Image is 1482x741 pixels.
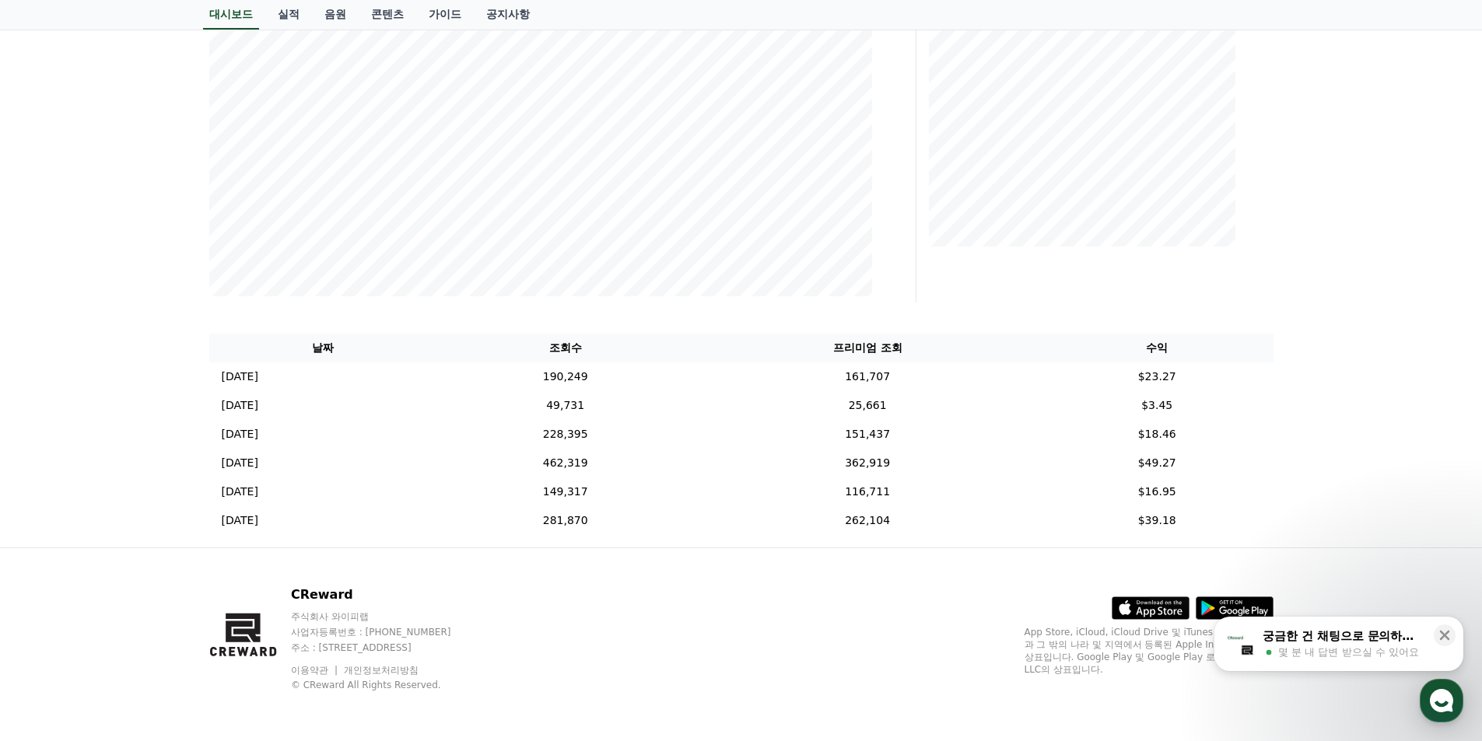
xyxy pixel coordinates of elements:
a: 이용약관 [291,665,340,676]
td: 362,919 [694,449,1041,477]
td: $16.95 [1041,477,1274,506]
a: 홈 [5,493,103,532]
td: 116,711 [694,477,1041,506]
td: $39.18 [1041,506,1274,535]
p: App Store, iCloud, iCloud Drive 및 iTunes Store는 미국과 그 밖의 나라 및 지역에서 등록된 Apple Inc.의 서비스 상표입니다. Goo... [1025,626,1274,676]
th: 수익 [1041,334,1274,362]
td: $3.45 [1041,391,1274,420]
td: 25,661 [694,391,1041,420]
th: 날짜 [209,334,437,362]
td: $23.27 [1041,362,1274,391]
p: CReward [291,585,481,604]
td: 161,707 [694,362,1041,391]
span: 대화 [142,517,161,530]
p: © CReward All Rights Reserved. [291,679,481,691]
td: $18.46 [1041,420,1274,449]
span: 홈 [49,516,58,529]
p: 주식회사 와이피랩 [291,610,481,623]
td: 262,104 [694,506,1041,535]
p: [DATE] [222,455,258,471]
a: 개인정보처리방침 [344,665,419,676]
p: 주소 : [STREET_ADDRESS] [291,641,481,654]
p: [DATE] [222,369,258,385]
td: 49,731 [436,391,694,420]
a: 대화 [103,493,201,532]
th: 프리미엄 조회 [694,334,1041,362]
td: 281,870 [436,506,694,535]
td: 190,249 [436,362,694,391]
th: 조회수 [436,334,694,362]
p: [DATE] [222,484,258,500]
p: 사업자등록번호 : [PHONE_NUMBER] [291,626,481,638]
a: 설정 [201,493,299,532]
td: 149,317 [436,477,694,506]
span: 설정 [240,516,259,529]
p: [DATE] [222,397,258,414]
p: [DATE] [222,426,258,442]
p: [DATE] [222,512,258,529]
td: 462,319 [436,449,694,477]
td: 151,437 [694,420,1041,449]
td: 228,395 [436,420,694,449]
td: $49.27 [1041,449,1274,477]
